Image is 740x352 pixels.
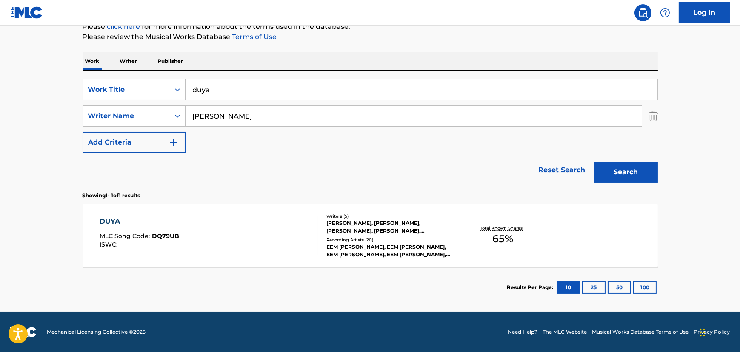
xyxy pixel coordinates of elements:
div: Writers ( 5 ) [326,213,455,219]
img: 9d2ae6d4665cec9f34b9.svg [169,137,179,148]
div: Drag [700,320,705,345]
div: DUYA [100,216,179,227]
button: 100 [633,281,657,294]
div: Work Title [88,85,165,95]
form: Search Form [83,79,658,187]
p: Total Known Shares: [480,225,526,231]
img: search [638,8,648,18]
a: Terms of Use [231,33,277,41]
img: MLC Logo [10,6,43,19]
a: The MLC Website [543,328,587,336]
p: Please review the Musical Works Database [83,32,658,42]
p: Results Per Page: [507,284,556,291]
button: 10 [557,281,580,294]
button: 50 [608,281,631,294]
a: Reset Search [534,161,590,179]
a: Log In [679,2,730,23]
p: Please for more information about the terms used in the database. [83,22,658,32]
img: help [660,8,670,18]
img: Delete Criterion [649,105,658,127]
img: logo [10,327,37,337]
a: Musical Works Database Terms of Use [592,328,689,336]
a: click here [107,23,140,31]
p: Writer [117,52,140,70]
span: 65 % [492,231,513,247]
a: Privacy Policy [694,328,730,336]
div: Writer Name [88,111,165,121]
a: DUYAMLC Song Code:DQ79UBISWC:Writers (5)[PERSON_NAME], [PERSON_NAME], [PERSON_NAME], [PERSON_NAME... [83,204,658,267]
div: [PERSON_NAME], [PERSON_NAME], [PERSON_NAME], [PERSON_NAME], [PERSON_NAME] [326,219,455,235]
span: MLC Song Code : [100,232,152,240]
a: Public Search [634,4,651,21]
iframe: Chat Widget [697,311,740,352]
span: DQ79UB [152,232,179,240]
a: Need Help? [508,328,537,336]
div: Recording Artists ( 20 ) [326,237,455,243]
button: Add Criteria [83,132,186,153]
div: Help [657,4,674,21]
p: Work [83,52,102,70]
p: Showing 1 - 1 of 1 results [83,192,140,199]
div: EEM [PERSON_NAME], EEM [PERSON_NAME], EEM [PERSON_NAME], EEM [PERSON_NAME], EEM [PERSON_NAME] [326,243,455,258]
span: Mechanical Licensing Collective © 2025 [47,328,146,336]
button: 25 [582,281,606,294]
button: Search [594,162,658,183]
p: Publisher [155,52,186,70]
span: ISWC : [100,241,120,248]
